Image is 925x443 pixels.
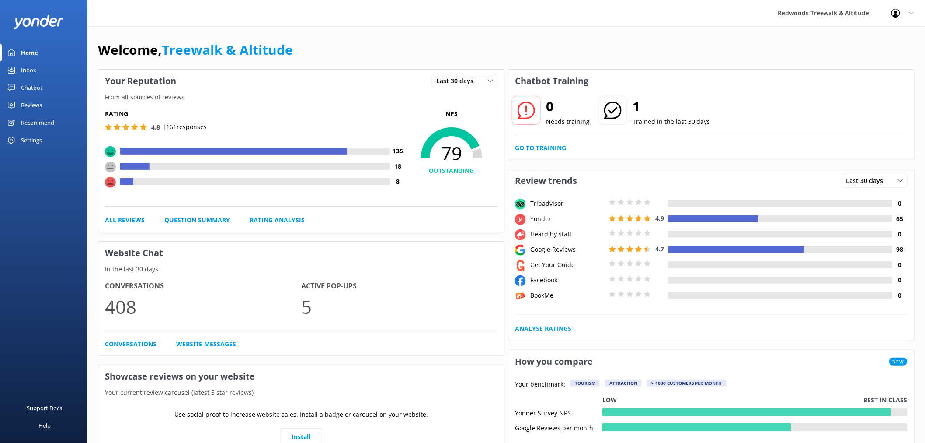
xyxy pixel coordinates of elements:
[892,214,908,224] h4: 65
[38,417,51,434] div: Help
[655,245,664,253] span: 4.7
[892,260,908,270] h4: 0
[163,122,207,132] p: | 161 responses
[105,215,145,225] a: All Reviews
[528,275,607,285] div: Facebook
[174,410,428,419] p: Use social proof to increase website sales. Install a badge or carousel on your website.
[98,388,504,397] p: Your current review carousel (latest 5 star reviews)
[21,131,42,149] div: Settings
[889,358,908,366] span: New
[105,281,301,292] h4: Conversations
[105,109,406,119] h5: Rating
[515,380,565,390] p: Your benchmark:
[436,76,479,86] span: Last 30 days
[546,117,590,127] p: Needs training
[151,123,160,131] span: 4.8
[515,324,571,334] a: Analyse Ratings
[98,264,504,274] p: In the last 30 days
[21,79,42,96] div: Chatbot
[892,229,908,239] h4: 0
[301,281,497,292] h4: Active Pop-ups
[98,365,504,388] h3: Showcase reviews on your website
[250,215,305,225] a: Rating Analysis
[27,399,63,417] div: Support Docs
[655,214,664,222] span: 4.9
[605,380,642,387] div: Attraction
[164,215,230,225] a: Question Summary
[508,350,599,373] h3: How you compare
[508,169,584,192] h3: Review trends
[647,380,727,387] div: > 1000 customers per month
[528,229,607,239] div: Heard by staff
[508,70,595,92] h3: Chatbot Training
[864,395,908,405] p: Best in class
[162,41,293,59] a: Treewalk & Altitude
[21,61,36,79] div: Inbox
[105,292,301,321] p: 408
[633,117,710,127] p: Trained in the last 30 days
[301,292,497,321] p: 5
[528,260,607,270] div: Get Your Guide
[98,242,504,264] h3: Website Chat
[570,380,600,387] div: Tourism
[633,96,710,117] h2: 1
[105,339,156,349] a: Conversations
[98,70,183,92] h3: Your Reputation
[892,291,908,300] h4: 0
[515,143,566,153] a: Go to Training
[21,114,54,131] div: Recommend
[98,39,293,60] h1: Welcome,
[515,408,602,416] div: Yonder Survey NPS
[406,142,497,164] span: 79
[528,199,607,208] div: Tripadvisor
[528,214,607,224] div: Yonder
[390,177,406,186] h4: 8
[846,176,889,186] span: Last 30 days
[546,96,590,117] h2: 0
[602,395,617,405] p: Low
[892,275,908,285] h4: 0
[390,146,406,156] h4: 135
[176,339,236,349] a: Website Messages
[13,15,63,29] img: yonder-white-logo.png
[390,162,406,171] h4: 18
[21,44,38,61] div: Home
[21,96,42,114] div: Reviews
[98,92,504,102] p: From all sources of reviews
[406,109,497,119] p: NPS
[528,245,607,254] div: Google Reviews
[406,166,497,176] h4: OUTSTANDING
[528,291,607,300] div: BookMe
[892,245,908,254] h4: 98
[515,423,602,431] div: Google Reviews per month
[892,199,908,208] h4: 0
